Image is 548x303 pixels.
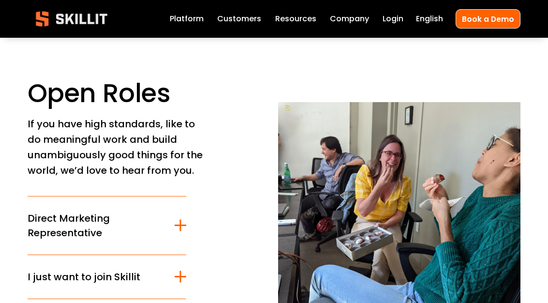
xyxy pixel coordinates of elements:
span: I just want to join Skillit [28,270,175,284]
a: Company [330,12,369,25]
a: Book a Demo [456,9,520,28]
a: Login [383,12,403,25]
img: Skillit [28,4,116,33]
p: If you have high standards, like to do meaningful work and build unambiguously good things for th... [28,116,207,179]
span: Direct Marketing Representative [28,211,175,240]
a: folder dropdown [275,12,316,25]
button: Direct Marketing Representative [28,197,187,255]
button: I just want to join Skillit [28,255,187,299]
a: Customers [217,12,261,25]
span: Resources [275,13,316,25]
a: Platform [170,12,204,25]
h1: Open Roles [28,77,270,109]
span: English [416,13,443,25]
div: language picker [416,12,443,25]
